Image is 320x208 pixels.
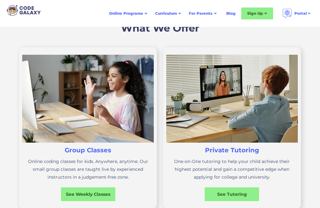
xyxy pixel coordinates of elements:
p: One-on-One tutoring to help your child achieve their highest potential and gain a competitive edg... [166,158,298,181]
div: Sign Up [241,8,273,19]
h3: Group Classes [65,146,111,155]
div: Curriculum [151,8,185,19]
a: See Weekly Classes [61,187,115,201]
div: Sign Up [247,10,263,17]
a: Blog [222,8,239,19]
a: See Tutoring [205,187,259,201]
div: For Parents [185,8,221,19]
div: See Weekly Classes [61,191,115,197]
div: Portal [279,6,315,21]
div: Portal [294,10,307,17]
p: Online coding classes for kids. Anywhere, anytime. Our small group classes are taught live by exp... [22,158,154,181]
div: See Tutoring [205,191,259,197]
div: For Parents [189,10,212,17]
div: Online Programs [109,10,143,17]
div: Curriculum [155,10,177,17]
h3: Private Tutoring [205,146,259,155]
div: Online Programs [105,8,151,19]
